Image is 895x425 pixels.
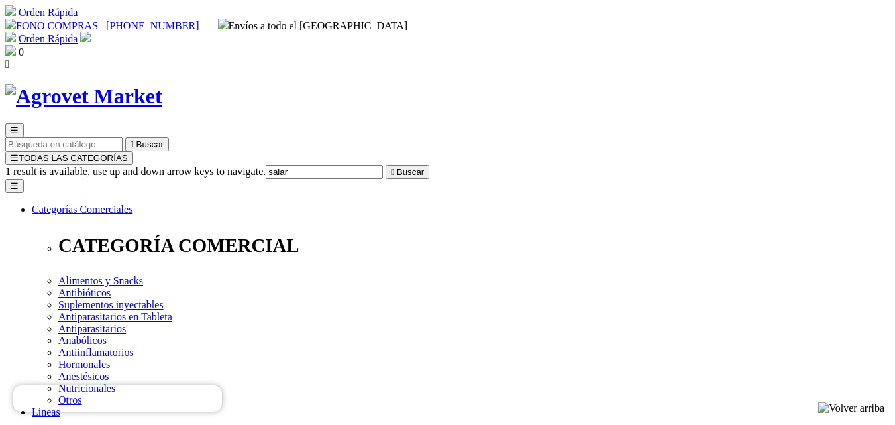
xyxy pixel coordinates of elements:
[5,84,162,109] img: Agrovet Market
[5,32,16,42] img: shopping-cart.svg
[131,139,134,149] i: 
[5,19,16,29] img: phone.svg
[58,323,126,334] a: Antiparasitarios
[11,153,19,163] span: ☰
[266,165,383,179] input: Buscar
[5,166,266,177] span: 1 result is available, use up and down arrow keys to navigate.
[19,33,78,44] a: Orden Rápida
[5,45,16,56] img: shopping-bag.svg
[5,20,98,31] a: FONO COMPRAS
[218,20,408,31] span: Envíos a todo el [GEOGRAPHIC_DATA]
[5,137,123,151] input: Buscar
[5,179,24,193] button: ☰
[5,58,9,70] i: 
[58,383,115,394] a: Nutricionales
[5,151,133,165] button: ☰TODAS LAS CATEGORÍAS
[125,137,169,151] button:  Buscar
[218,19,229,29] img: delivery-truck.svg
[80,32,91,42] img: user.svg
[80,33,91,44] a: Acceda a su cuenta de cliente
[32,204,132,215] a: Categorías Comerciales
[58,347,134,358] a: Antiinflamatorios
[5,5,16,16] img: shopping-cart.svg
[58,335,107,346] a: Anabólicos
[58,371,109,382] a: Anestésicos
[58,299,164,310] a: Suplementos inyectables
[58,311,172,322] a: Antiparasitarios en Tableta
[32,406,60,418] a: Líneas
[11,125,19,135] span: ☰
[19,46,24,58] span: 0
[5,123,24,137] button: ☰
[58,275,143,286] a: Alimentos y Snacks
[13,385,222,412] iframe: Brevo live chat
[818,402,884,414] img: Volver arriba
[397,167,424,177] span: Buscar
[58,235,890,257] p: CATEGORÍA COMERCIAL
[106,20,199,31] a: [PHONE_NUMBER]
[58,287,111,298] a: Antibióticos
[386,165,429,179] button:  Buscar
[19,7,78,18] a: Orden Rápida
[391,167,394,177] i: 
[136,139,164,149] span: Buscar
[58,359,110,370] a: Hormonales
